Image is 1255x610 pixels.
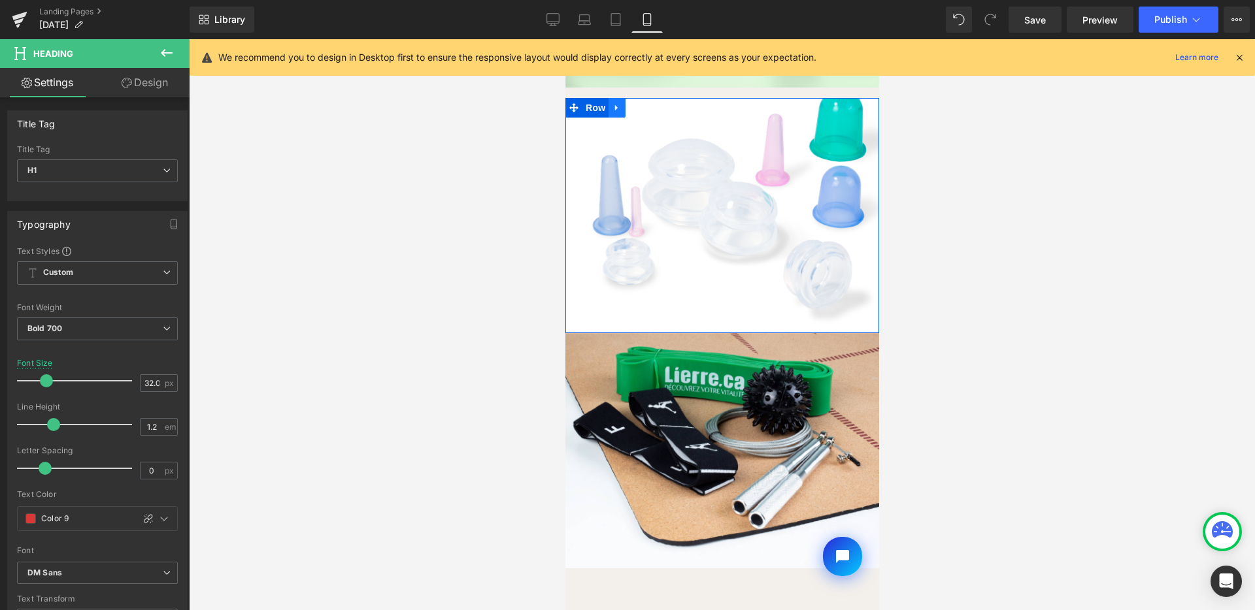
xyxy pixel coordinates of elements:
div: Open Intercom Messenger [1211,566,1242,597]
div: Text Transform [17,594,178,603]
div: Font Size [17,359,53,368]
a: Preview [1067,7,1133,33]
div: Font [17,546,178,555]
b: Custom [43,267,73,278]
span: Save [1024,13,1046,27]
button: Undo [946,7,972,33]
a: Mobile [631,7,663,33]
div: Letter Spacing [17,446,178,455]
span: Preview [1082,13,1118,27]
div: Typography [17,212,71,230]
div: Font Weight [17,303,178,312]
i: DM Sans [27,568,62,579]
a: Laptop [569,7,600,33]
b: Bold 700 [27,323,62,333]
span: em [165,423,176,431]
div: Line Height [17,402,178,411]
a: Desktop [537,7,569,33]
div: Text Styles [17,246,178,256]
input: Color [41,511,127,526]
div: Title Tag [17,145,178,154]
span: Heading [33,48,73,59]
span: [DATE] [39,20,69,30]
span: Library [214,14,245,25]
span: px [165,379,176,387]
div: Title Tag [17,111,56,129]
span: Row [17,59,43,78]
b: H1 [27,165,37,175]
a: New Library [190,7,254,33]
a: Expand / Collapse [43,59,60,78]
button: Publish [1139,7,1218,33]
span: px [165,466,176,475]
a: Landing Pages [39,7,190,17]
button: More [1224,7,1250,33]
a: Design [97,68,192,97]
div: Text Color [17,490,178,499]
span: Publish [1154,14,1187,25]
button: Redo [977,7,1003,33]
iframe: Tidio Chat [241,479,314,571]
a: Tablet [600,7,631,33]
a: Learn more [1170,50,1224,65]
p: We recommend you to design in Desktop first to ensure the responsive layout would display correct... [218,50,816,65]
